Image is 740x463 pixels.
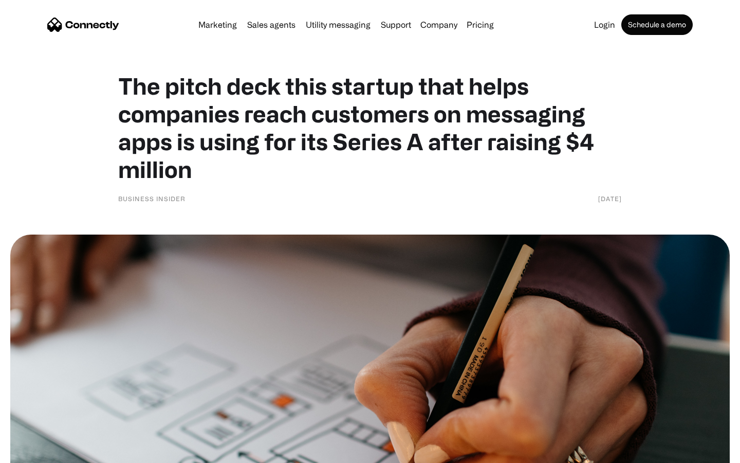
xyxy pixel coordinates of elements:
[420,17,457,32] div: Company
[118,72,622,183] h1: The pitch deck this startup that helps companies reach customers on messaging apps is using for i...
[21,445,62,459] ul: Language list
[598,193,622,204] div: [DATE]
[590,21,619,29] a: Login
[243,21,300,29] a: Sales agents
[118,193,186,204] div: Business Insider
[10,445,62,459] aside: Language selected: English
[194,21,241,29] a: Marketing
[462,21,498,29] a: Pricing
[621,14,693,35] a: Schedule a demo
[377,21,415,29] a: Support
[302,21,375,29] a: Utility messaging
